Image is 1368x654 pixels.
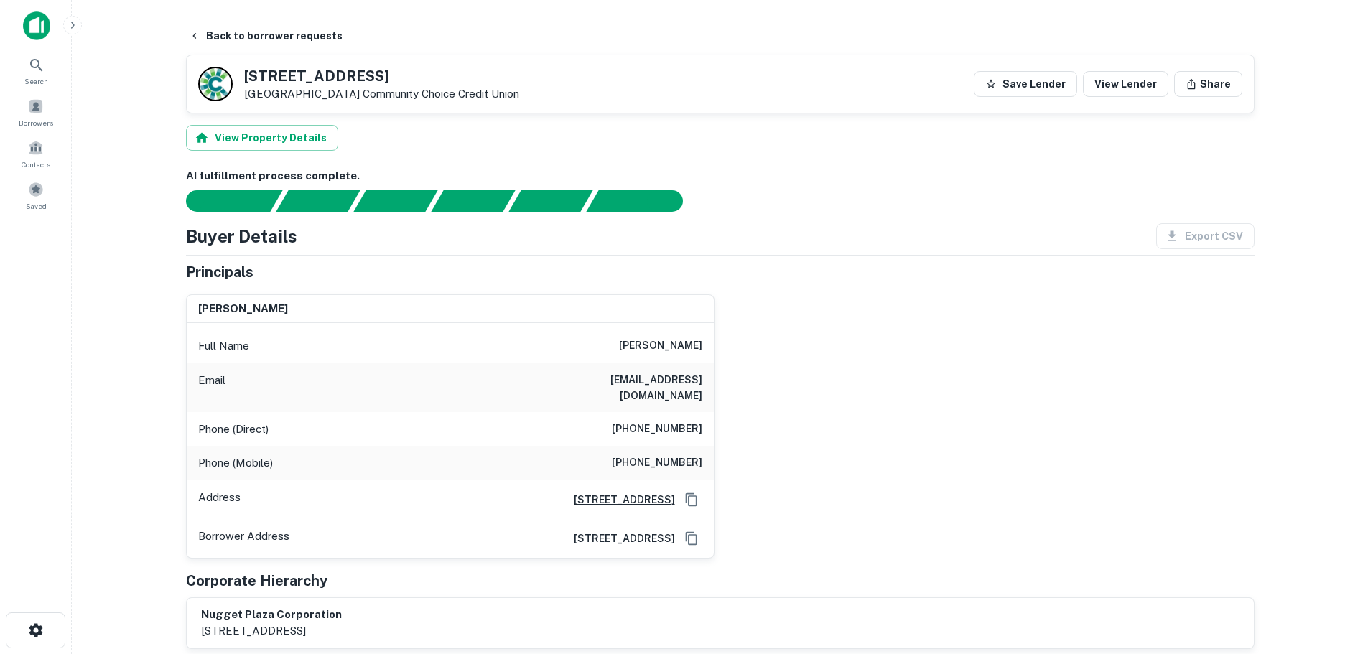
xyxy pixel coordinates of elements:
[244,88,519,101] p: [GEOGRAPHIC_DATA]
[198,421,269,438] p: Phone (Direct)
[530,372,702,403] h6: [EMAIL_ADDRESS][DOMAIN_NAME]
[587,190,700,212] div: AI fulfillment process complete.
[4,93,68,131] a: Borrowers
[198,372,225,403] p: Email
[612,421,702,438] h6: [PHONE_NUMBER]
[186,261,253,283] h5: Principals
[201,622,342,640] p: [STREET_ADDRESS]
[4,51,68,90] a: Search
[276,190,360,212] div: Your request is received and processing...
[562,492,675,508] a: [STREET_ADDRESS]
[198,528,289,549] p: Borrower Address
[4,176,68,215] a: Saved
[974,71,1077,97] button: Save Lender
[244,69,519,83] h5: [STREET_ADDRESS]
[508,190,592,212] div: Principals found, still searching for contact information. This may take time...
[186,223,297,249] h4: Buyer Details
[186,125,338,151] button: View Property Details
[681,528,702,549] button: Copy Address
[431,190,515,212] div: Principals found, AI now looking for contact information...
[363,88,519,100] a: Community Choice Credit Union
[169,190,276,212] div: Sending borrower request to AI...
[619,337,702,355] h6: [PERSON_NAME]
[198,337,249,355] p: Full Name
[1083,71,1168,97] a: View Lender
[353,190,437,212] div: Documents found, AI parsing details...
[562,531,675,546] a: [STREET_ADDRESS]
[4,134,68,173] a: Contacts
[186,168,1255,184] h6: AI fulfillment process complete.
[26,200,47,212] span: Saved
[19,117,53,129] span: Borrowers
[23,11,50,40] img: capitalize-icon.png
[22,159,50,170] span: Contacts
[1174,71,1242,97] button: Share
[198,301,288,317] h6: [PERSON_NAME]
[24,75,48,87] span: Search
[186,570,327,592] h5: Corporate Hierarchy
[183,23,348,49] button: Back to borrower requests
[612,454,702,472] h6: [PHONE_NUMBER]
[681,489,702,510] button: Copy Address
[198,454,273,472] p: Phone (Mobile)
[201,607,342,623] h6: nugget plaza corporation
[1296,539,1368,608] iframe: Chat Widget
[198,489,241,510] p: Address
